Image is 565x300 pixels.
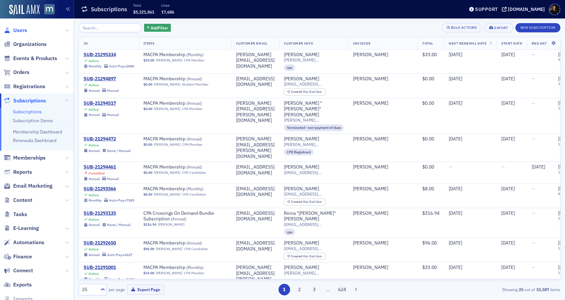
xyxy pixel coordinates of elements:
[13,41,47,48] span: Organizations
[4,253,32,260] a: Finance
[89,113,100,117] div: Annual
[449,76,462,82] span: [DATE]
[84,76,119,82] a: SUB-21294897
[79,23,142,32] input: Search…
[89,247,99,251] div: Active
[422,136,434,142] span: $0.00
[143,76,227,82] a: MACPA Membership (Annual)
[182,192,206,197] div: CPA Candidate
[184,58,205,62] div: CPA Member
[186,52,204,57] span: ( Monthly )
[532,136,535,142] span: —
[484,23,513,32] button: Export
[13,182,53,190] span: Email Marketing
[84,164,119,170] a: SUB-21294461
[13,239,44,246] span: Automations
[284,125,344,131] div: Terminated - non-payment of dues
[353,164,388,170] div: [PERSON_NAME]
[353,240,388,246] div: [PERSON_NAME]
[309,284,320,295] button: 3
[89,177,100,181] div: Annual
[284,199,325,206] div: Created Via: End User
[143,247,154,251] span: $96.00
[143,271,154,275] span: $33.00
[143,58,154,62] span: $33.00
[82,286,96,293] div: 25
[353,164,413,170] span: Michelle Brown
[107,177,119,181] div: Manual
[109,64,134,68] div: Auto-Pay x2800
[501,164,505,170] span: —
[291,255,322,258] div: End User
[143,192,152,197] span: $8.00
[13,267,33,274] span: Connect
[89,149,100,153] div: Annual
[284,265,319,271] div: [PERSON_NAME]
[143,82,152,87] span: $0.00
[133,9,154,15] span: $5,221,861
[109,277,134,281] div: Auto-Pay x0490
[353,240,413,246] span: Aidan Walton
[4,55,57,62] a: Events & Products
[89,59,99,63] div: Active
[107,223,131,227] div: None / Manual
[143,41,155,46] span: Items
[284,82,344,87] span: [EMAIL_ADDRESS][DOMAIN_NAME]
[236,76,275,88] div: [EMAIL_ADDRESS][DOMAIN_NAME]
[353,100,388,106] a: [PERSON_NAME]
[501,76,515,82] span: [DATE]
[236,240,275,252] div: [EMAIL_ADDRESS][DOMAIN_NAME]
[156,271,182,275] a: [PERSON_NAME]
[494,26,508,30] div: Export
[4,239,44,246] a: Automations
[449,136,462,142] span: [DATE]
[89,198,102,203] div: Monthly
[143,210,227,222] a: CPA Crossings On Demand Bundle Subscription (Annual)
[284,149,314,155] div: CPE Registrant
[171,216,186,221] span: ( Annual )
[284,192,344,197] span: [EMAIL_ADDRESS][DOMAIN_NAME]
[89,223,100,227] div: Annual
[89,277,102,281] div: Monthly
[143,186,227,192] span: MACPA Membership
[84,52,134,58] div: SUB-21295334
[154,192,180,197] a: [PERSON_NAME]
[182,142,203,147] div: CPA Member
[154,107,180,111] a: [PERSON_NAME]
[84,41,88,46] span: ID
[84,186,134,192] a: SUB-21293566
[501,136,515,142] span: [DATE]
[143,76,227,82] span: MACPA Membership
[143,186,227,192] a: MACPA Membership (Monthly)
[284,170,344,175] span: [EMAIL_ADDRESS][DOMAIN_NAME]
[127,284,164,295] button: Export Page
[353,210,388,216] a: [PERSON_NAME]
[449,100,462,106] span: [DATE]
[151,25,168,31] span: Add Filter
[84,210,131,216] a: SUB-21293135
[549,4,560,15] span: Profile
[143,222,156,227] span: $316.94
[9,5,40,15] img: SailAMX
[161,9,174,15] span: 17,686
[284,118,344,123] span: [PERSON_NAME][EMAIL_ADDRESS][PERSON_NAME][DOMAIN_NAME]
[284,136,319,142] div: [PERSON_NAME]
[89,64,102,68] div: Monthly
[84,100,119,106] div: SUB-21294517
[84,265,134,271] a: SUB-21291001
[4,97,46,104] a: Subscriptions
[449,164,452,170] span: —
[284,100,344,118] a: [PERSON_NAME] "[PERSON_NAME]" [PERSON_NAME]
[353,186,388,192] div: [PERSON_NAME]
[161,3,174,8] p: Lines
[284,240,319,246] a: [PERSON_NAME]
[89,143,99,147] div: Active
[143,265,227,271] span: MACPA Membership
[422,240,437,246] span: $96.00
[143,170,152,175] span: $0.00
[91,5,127,13] h1: Subscriptions
[284,186,319,192] a: [PERSON_NAME]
